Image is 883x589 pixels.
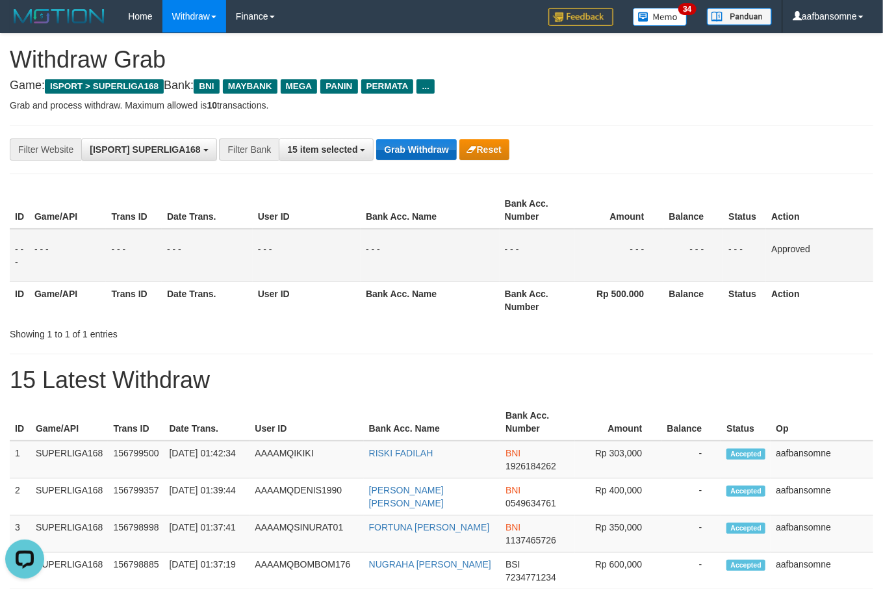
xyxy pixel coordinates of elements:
[678,3,696,15] span: 34
[162,229,253,282] td: - - -
[661,404,721,441] th: Balance
[771,441,873,478] td: aafbansomne
[663,192,723,229] th: Balance
[361,281,500,319] th: Bank Acc. Name
[194,79,219,94] span: BNI
[90,144,200,155] span: [ISPORT] SUPERLIGA168
[726,486,765,497] span: Accepted
[250,404,363,441] th: User ID
[459,139,509,160] button: Reset
[250,516,363,553] td: AAAAMQSINURAT01
[31,478,109,516] td: SUPERLIGA168
[505,485,520,495] span: BNI
[31,404,109,441] th: Game/API
[162,192,253,229] th: Date Trans.
[766,192,873,229] th: Action
[10,99,873,112] p: Grab and process withdraw. Maximum allowed is transactions.
[10,516,31,553] td: 3
[106,192,162,229] th: Trans ID
[10,79,873,92] h4: Game: Bank:
[287,144,357,155] span: 15 item selected
[108,441,164,478] td: 156799500
[633,8,687,26] img: Button%20Memo.svg
[505,559,520,569] span: BSI
[10,404,31,441] th: ID
[279,138,374,161] button: 15 item selected
[253,192,361,229] th: User ID
[250,441,363,478] td: AAAAMQIKIKI
[5,5,44,44] button: Open LiveChat chat widget
[361,229,500,282] td: - - -
[10,367,873,393] h1: 15 Latest Withdraw
[369,522,490,532] a: FORTUNA [PERSON_NAME]
[29,192,106,229] th: Game/API
[106,281,162,319] th: Trans ID
[723,229,766,282] td: - - -
[726,560,765,571] span: Accepted
[361,79,414,94] span: PERMATA
[500,229,574,282] td: - - -
[253,281,361,319] th: User ID
[721,404,771,441] th: Status
[10,229,29,282] td: - - -
[726,449,765,460] span: Accepted
[505,448,520,458] span: BNI
[361,192,500,229] th: Bank Acc. Name
[10,138,81,161] div: Filter Website
[723,192,766,229] th: Status
[369,559,491,569] a: NUGRAHA [PERSON_NAME]
[29,281,106,319] th: Game/API
[253,229,361,282] td: - - -
[207,100,217,111] strong: 10
[505,572,556,582] span: Copy 7234771234 to clipboard
[31,441,109,478] td: SUPERLIGA168
[45,79,164,94] span: ISPORT > SUPERLIGA168
[162,281,253,319] th: Date Trans.
[505,522,520,532] span: BNI
[29,229,106,282] td: - - -
[364,404,500,441] th: Bank Acc. Name
[108,478,164,516] td: 156799357
[505,461,556,471] span: Copy 1926184262 to clipboard
[10,441,31,478] td: 1
[320,79,357,94] span: PANIN
[707,8,772,25] img: panduan.png
[164,478,250,516] td: [DATE] 01:39:44
[771,516,873,553] td: aafbansomne
[416,79,434,94] span: ...
[661,441,721,478] td: -
[726,523,765,534] span: Accepted
[663,229,723,282] td: - - -
[500,404,575,441] th: Bank Acc. Number
[663,281,723,319] th: Balance
[10,322,358,341] div: Showing 1 to 1 of 1 entries
[574,192,663,229] th: Amount
[164,516,250,553] td: [DATE] 01:37:41
[10,7,109,26] img: MOTION_logo.png
[771,478,873,516] td: aafbansomne
[369,448,433,458] a: RISKI FADILAH
[250,478,363,516] td: AAAAMQDENIS1990
[548,8,613,26] img: Feedback.jpg
[723,281,766,319] th: Status
[106,229,162,282] td: - - -
[369,485,444,508] a: [PERSON_NAME] [PERSON_NAME]
[164,404,250,441] th: Date Trans.
[219,138,279,161] div: Filter Bank
[10,47,873,73] h1: Withdraw Grab
[500,192,574,229] th: Bank Acc. Number
[505,498,556,508] span: Copy 0549634761 to clipboard
[661,516,721,553] td: -
[223,79,277,94] span: MAYBANK
[575,478,661,516] td: Rp 400,000
[661,478,721,516] td: -
[766,281,873,319] th: Action
[10,281,29,319] th: ID
[281,79,318,94] span: MEGA
[164,441,250,478] td: [DATE] 01:42:34
[108,516,164,553] td: 156798998
[574,281,663,319] th: Rp 500.000
[575,516,661,553] td: Rp 350,000
[771,404,873,441] th: Op
[575,404,661,441] th: Amount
